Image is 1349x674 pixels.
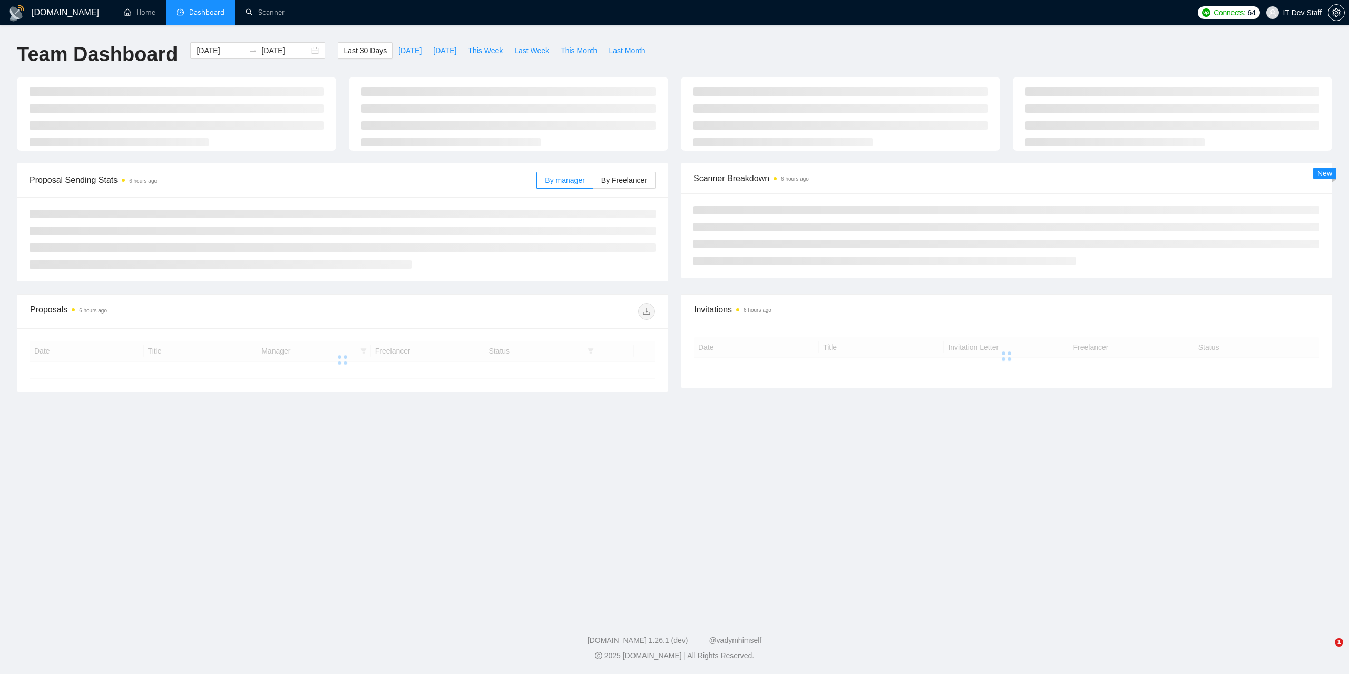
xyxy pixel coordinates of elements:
[1328,4,1345,21] button: setting
[197,45,245,56] input: Start date
[344,45,387,56] span: Last 30 Days
[509,42,555,59] button: Last Week
[124,8,155,17] a: homeHome
[595,652,602,659] span: copyright
[393,42,427,59] button: [DATE]
[588,636,688,644] a: [DOMAIN_NAME] 1.26.1 (dev)
[79,308,107,314] time: 6 hours ago
[8,5,25,22] img: logo
[603,42,651,59] button: Last Month
[427,42,462,59] button: [DATE]
[1328,8,1344,17] span: setting
[30,303,343,320] div: Proposals
[1313,638,1338,663] iframe: Intercom live chat
[709,636,761,644] a: @vadymhimself
[609,45,645,56] span: Last Month
[8,650,1341,661] div: 2025 [DOMAIN_NAME] | All Rights Reserved.
[30,173,536,187] span: Proposal Sending Stats
[398,45,422,56] span: [DATE]
[246,8,285,17] a: searchScanner
[468,45,503,56] span: This Week
[261,45,309,56] input: End date
[338,42,393,59] button: Last 30 Days
[693,172,1319,185] span: Scanner Breakdown
[744,307,771,313] time: 6 hours ago
[561,45,597,56] span: This Month
[1202,8,1210,17] img: upwork-logo.png
[781,176,809,182] time: 6 hours ago
[694,303,1319,316] span: Invitations
[1328,8,1345,17] a: setting
[177,8,184,16] span: dashboard
[1248,7,1256,18] span: 64
[129,178,157,184] time: 6 hours ago
[1269,9,1276,16] span: user
[17,42,178,67] h1: Team Dashboard
[249,46,257,55] span: swap-right
[462,42,509,59] button: This Week
[249,46,257,55] span: to
[189,8,224,17] span: Dashboard
[514,45,549,56] span: Last Week
[433,45,456,56] span: [DATE]
[555,42,603,59] button: This Month
[1335,638,1343,647] span: 1
[545,176,584,184] span: By manager
[1214,7,1245,18] span: Connects:
[601,176,647,184] span: By Freelancer
[1317,169,1332,178] span: New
